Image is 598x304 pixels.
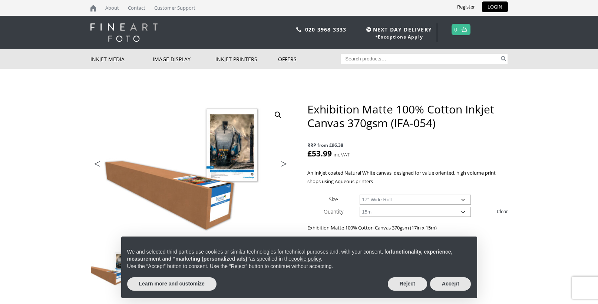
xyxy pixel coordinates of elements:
a: Inkjet Printers [215,49,278,69]
input: Search products… [341,54,499,64]
p: Use the “Accept” button to consent. Use the “Reject” button to continue without accepting. [127,263,471,270]
img: basket.svg [462,27,467,32]
a: 0 [454,24,457,35]
span: RRP from £96.38 [307,141,508,149]
img: phone.svg [296,27,301,32]
a: cookie policy [291,256,321,262]
a: Exceptions Apply [378,34,423,40]
span: £ [307,148,312,159]
a: 020 3968 3333 [305,26,347,33]
a: Offers [278,49,341,69]
button: Reject [388,277,427,291]
h1: Exhibition Matte 100% Cotton Inkjet Canvas 370gsm (IFA-054) [307,102,508,130]
label: Quantity [324,208,343,215]
a: Clear options [497,205,508,217]
a: View full-screen image gallery [271,108,285,122]
a: Inkjet Media [90,49,153,69]
button: Search [499,54,508,64]
p: We and selected third parties use cookies or similar technologies for technical purposes and, wit... [127,248,471,263]
a: LOGIN [482,1,508,12]
img: logo-white.svg [90,23,158,42]
img: Exhibition Matte 100% Cotton Inkjet Canvas 370gsm (IFA-054) [90,102,291,250]
p: Exhibition Matte 100% Cotton Canvas 370gsm (17in x 15m) [307,224,508,232]
a: Register [452,1,480,12]
bdi: 53.99 [307,148,332,159]
img: time.svg [366,27,371,32]
strong: functionality, experience, measurement and “marketing (personalized ads)” [127,249,453,262]
span: NEXT DAY DELIVERY [364,25,432,34]
button: Learn more and customize [127,277,217,291]
div: Notice [115,231,483,304]
img: Exhibition Matte 100% Cotton Inkjet Canvas 370gsm (IFA-054) [91,251,131,291]
a: Image Display [153,49,215,69]
p: An Inkjet coated Natural White canvas, designed for value oriented, high volume print shops using... [307,169,508,186]
button: Accept [430,277,471,291]
label: Size [329,196,338,203]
